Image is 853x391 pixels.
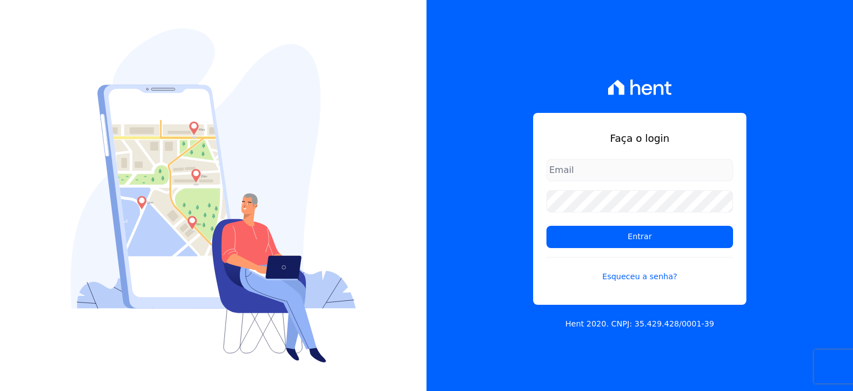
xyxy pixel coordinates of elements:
[546,159,733,181] input: Email
[546,257,733,283] a: Esqueceu a senha?
[546,226,733,248] input: Entrar
[71,28,356,363] img: Login
[546,131,733,146] h1: Faça o login
[565,318,714,330] p: Hent 2020. CNPJ: 35.429.428/0001-39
